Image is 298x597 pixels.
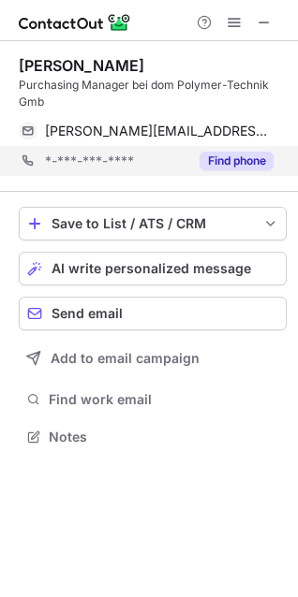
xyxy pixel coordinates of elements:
[19,252,287,285] button: AI write personalized message
[52,216,254,231] div: Save to List / ATS / CRM
[49,429,279,445] span: Notes
[52,306,123,321] span: Send email
[49,391,279,408] span: Find work email
[19,56,144,75] div: [PERSON_NAME]
[51,351,200,366] span: Add to email campaign
[45,123,274,139] span: [PERSON_NAME][EMAIL_ADDRESS][DOMAIN_NAME]
[200,152,274,170] button: Reveal Button
[19,342,287,375] button: Add to email campaign
[52,261,251,276] span: AI write personalized message
[19,77,287,110] div: Purchasing Manager bei dom Polymer-Technik Gmb
[19,386,287,413] button: Find work email
[19,11,131,34] img: ContactOut v5.3.10
[19,424,287,450] button: Notes
[19,207,287,240] button: save-profile-one-click
[19,297,287,330] button: Send email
